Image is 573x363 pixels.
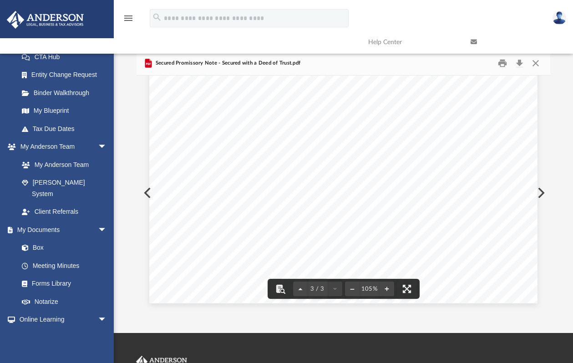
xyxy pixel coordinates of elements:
span: Secured Promissory Note - Secured with a Deed of Trust.pdf [154,59,301,67]
a: Notarize [13,292,116,311]
button: Previous File [137,180,157,206]
span: borrower. The Lender can use the same collection methods against you that can be used [195,90,484,98]
i: menu [123,13,134,24]
a: menu [123,17,134,24]
span: against the borrower, such as suing you, garnishing your wages, etc. If this debt is ever in [195,99,490,107]
a: Binder Walkthrough [13,84,121,102]
button: Download [512,56,528,71]
button: Close [527,56,544,71]
a: Meeting Minutes [13,257,116,275]
a: CTA Hub [13,48,121,66]
a: My Documentsarrow_drop_down [6,221,116,239]
span: arrow_drop_down [98,311,116,329]
a: Online Learningarrow_drop_down [6,311,116,329]
a: [PERSON_NAME] System [13,174,116,203]
a: Tax Due Dates [13,120,121,138]
div: Current zoom level [360,286,380,292]
a: My Blueprint [13,102,116,120]
img: Anderson Advisors Platinum Portal [4,11,86,29]
button: Next File [530,180,550,206]
div: File preview [137,76,550,310]
button: Print [493,56,512,71]
a: My Anderson Teamarrow_drop_down [6,138,116,156]
a: Box [13,239,112,257]
a: Help Center [361,24,464,60]
span: arrow_drop_down [98,138,116,156]
a: My Anderson Team [13,156,112,174]
a: Client Referrals [13,203,116,221]
i: search [152,12,162,22]
img: User Pic [553,11,566,25]
div: Document Viewer [137,76,550,310]
span: The Lender can collect this debt from you without first trying to collect from the [195,80,460,88]
button: Zoom in [380,279,394,299]
div: Preview [137,51,550,310]
span: default, that fact may become a part of YOUR credit record. [195,109,393,117]
button: Enter fullscreen [397,279,417,299]
a: Entity Change Request [13,66,121,84]
a: Forms Library [13,275,112,293]
button: 3 / 3 [308,279,328,299]
a: Courses [13,328,116,347]
button: Previous page [293,279,308,299]
span: 3 / 3 [308,286,328,292]
button: Zoom out [345,279,360,299]
button: Toggle findbar [270,279,290,299]
span: arrow_drop_down [98,221,116,239]
span: This notice is not the contract that makes you liable for the debt. [195,126,407,135]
